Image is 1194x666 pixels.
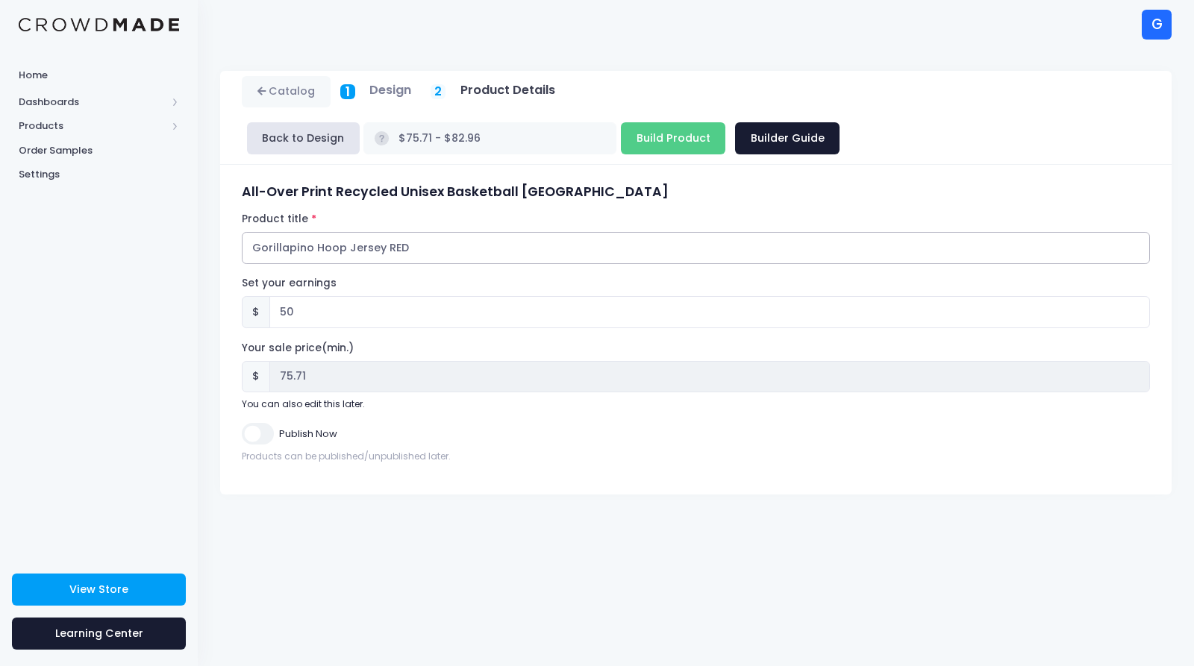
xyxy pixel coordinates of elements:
[242,361,270,393] span: $
[369,83,411,98] h5: Design
[735,122,840,154] a: Builder Guide
[242,184,1150,200] h3: All-Over Print Recycled Unisex Basketball [GEOGRAPHIC_DATA]
[19,119,166,133] span: Products
[247,122,360,154] button: Back to Design
[242,276,337,291] label: Set your earnings
[12,618,186,650] a: Learning Center
[242,450,1150,463] div: Products can be published/unpublished later.
[19,18,179,32] img: Logo
[279,427,337,442] label: Publish Now
[19,95,166,110] span: Dashboards
[242,296,270,328] span: $
[242,212,316,227] label: Product title
[19,68,179,83] span: Home
[69,582,128,597] span: View Store
[242,341,354,356] label: Your sale price(min.)
[434,83,442,101] span: 2
[19,143,179,158] span: Order Samples
[12,574,186,606] a: View Store
[242,398,1150,411] div: You can also edit this later.
[242,76,331,108] a: Catalog
[460,83,555,98] h5: Product Details
[621,122,725,154] input: Build Product
[55,626,143,641] span: Learning Center
[19,167,179,182] span: Settings
[1142,10,1172,40] div: G
[346,82,350,101] span: 1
